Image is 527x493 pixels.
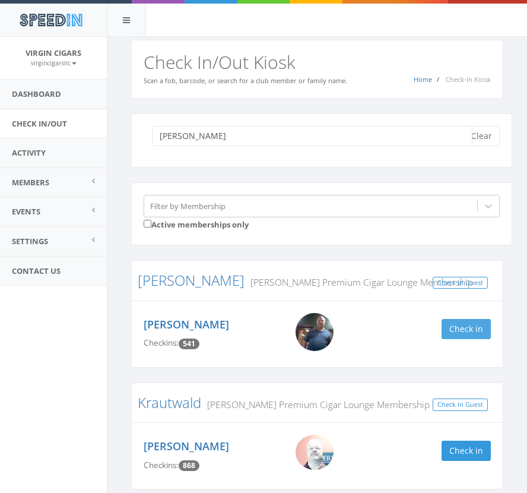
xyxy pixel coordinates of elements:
small: Scan a fob, barcode, or search for a club member or family name. [144,76,347,85]
span: Checkins: [144,460,179,470]
span: Check-In Kiosk [446,75,491,84]
a: [PERSON_NAME] [144,317,229,331]
label: Active memberships only [144,217,249,230]
img: WIN_20200824_14_20_23_Pro.jpg [296,435,334,470]
a: Home [414,75,432,84]
a: [PERSON_NAME] [144,439,229,453]
span: Checkins: [144,337,179,348]
span: Contact Us [12,266,61,276]
span: Checkin count [179,460,199,471]
button: Check in [442,319,491,339]
button: Clear [463,126,500,146]
small: [PERSON_NAME] Premium Cigar Lounge Membership [201,398,430,411]
small: virgincigarsllc [31,59,77,67]
span: Settings [12,236,48,246]
a: virgincigarsllc [31,57,77,68]
span: Members [12,177,49,188]
div: Filter by Membership [150,200,226,211]
span: Virgin Cigars [26,48,81,58]
button: Check in [442,441,491,461]
span: Events [12,206,40,217]
a: Check In Guest [433,399,488,411]
a: [PERSON_NAME] [138,270,245,290]
a: Check In Guest [433,277,488,289]
img: speedin_logo.png [14,9,88,31]
input: Search a name to check in [152,126,472,146]
span: Checkin count [179,339,199,349]
h2: Check In/Out Kiosk [144,52,491,72]
input: Active memberships only [144,220,151,227]
a: Krautwald [138,393,201,412]
small: [PERSON_NAME] Premium Cigar Lounge Membership [245,276,473,289]
img: Kevin_Howerton.png [296,313,334,351]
